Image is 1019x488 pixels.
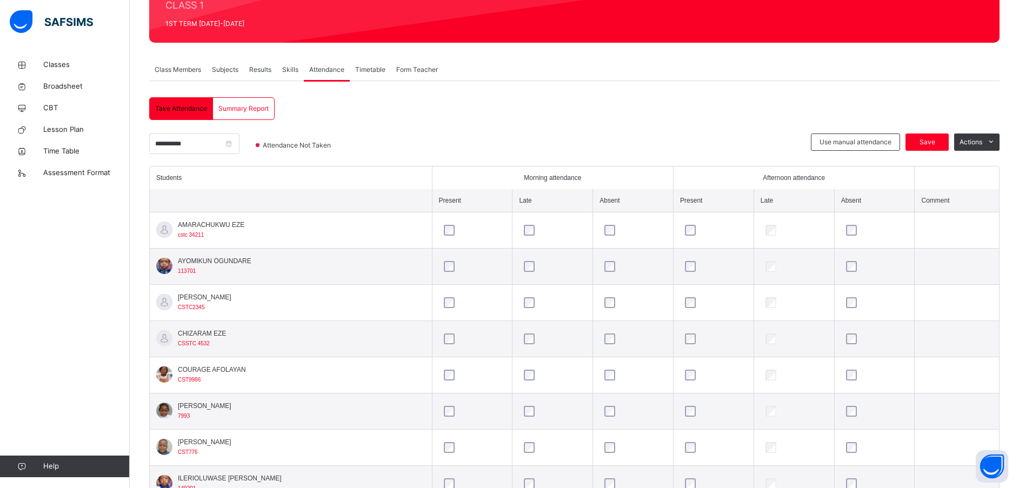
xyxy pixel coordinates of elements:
span: Assessment Format [43,168,130,178]
th: Students [150,166,432,189]
span: [PERSON_NAME] [178,292,231,302]
span: Use manual attendance [820,137,891,147]
th: Comment [915,189,999,212]
span: Results [249,65,271,75]
span: Time Table [43,146,130,157]
span: Broadsheet [43,81,130,92]
span: ILERIOLUWASE [PERSON_NAME] [178,473,282,483]
span: AMARACHUKWU EZE [178,220,244,230]
span: Actions [960,137,982,147]
span: Help [43,461,129,472]
span: CST776 [178,449,198,455]
span: AYOMIKUN OGUNDARE [178,256,251,266]
span: CBT [43,103,130,113]
span: Attendance [309,65,344,75]
span: CSTC2345 [178,304,204,310]
span: CHIZARAM EZE [178,329,226,338]
th: Present [674,189,754,212]
span: Attendance Not Taken [262,141,334,150]
span: [PERSON_NAME] [178,401,231,411]
th: Late [512,189,593,212]
span: [PERSON_NAME] [178,437,231,447]
span: Take Attendance [155,104,207,113]
span: Morning attendance [524,173,581,183]
span: Summary Report [218,104,269,113]
span: Save [914,137,941,147]
span: CSSTC 4532 [178,340,210,346]
button: Open asap [976,450,1008,483]
img: safsims [10,10,93,33]
th: Absent [593,189,674,212]
span: 7993 [178,413,190,419]
span: Subjects [212,65,238,75]
span: Lesson Plan [43,124,130,135]
span: cstc 34211 [178,232,204,238]
span: CST9986 [178,377,201,383]
th: Present [432,189,512,212]
span: 113701 [178,268,196,274]
span: COURAGE AFOLAYAN [178,365,246,375]
span: Skills [282,65,298,75]
span: Timetable [355,65,385,75]
th: Late [754,189,834,212]
th: Absent [834,189,915,212]
span: Form Teacher [396,65,438,75]
span: Afternoon attendance [763,173,825,183]
span: Class Members [155,65,201,75]
span: Classes [43,59,130,70]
